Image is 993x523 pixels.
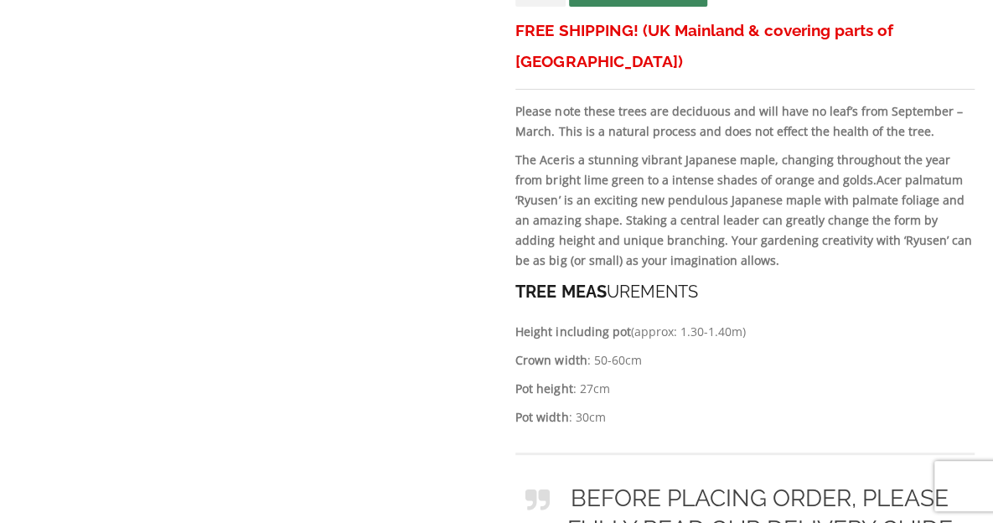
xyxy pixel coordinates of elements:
[515,379,974,399] p: : 27cm
[515,172,971,268] strong: Acer palmatum ‘Ryusen’ is an exciting new pendulous Japanese maple with palmate foliage and an am...
[515,409,568,425] strong: Pot width
[515,350,974,370] p: : 50-60cm
[515,407,974,427] p: : 30cm
[515,152,565,168] strong: The Acer
[515,324,630,339] strong: Height including pot
[515,103,962,139] strong: Please note these trees are deciduous and will have no leaf’s from September – March. This is a n...
[515,352,587,368] strong: Crown width
[515,152,949,188] b: is a stunning vibrant Japanese maple, changing throughout the year from bright lime green to a in...
[515,322,974,342] p: (approx: 1.30-1.40m)
[515,381,572,396] strong: Pot height
[515,279,974,305] h4: UREMENTS
[515,15,974,77] h3: FREE SHIPPING! (UK Mainland & covering parts of [GEOGRAPHIC_DATA])
[515,282,606,302] strong: TREE MEAS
